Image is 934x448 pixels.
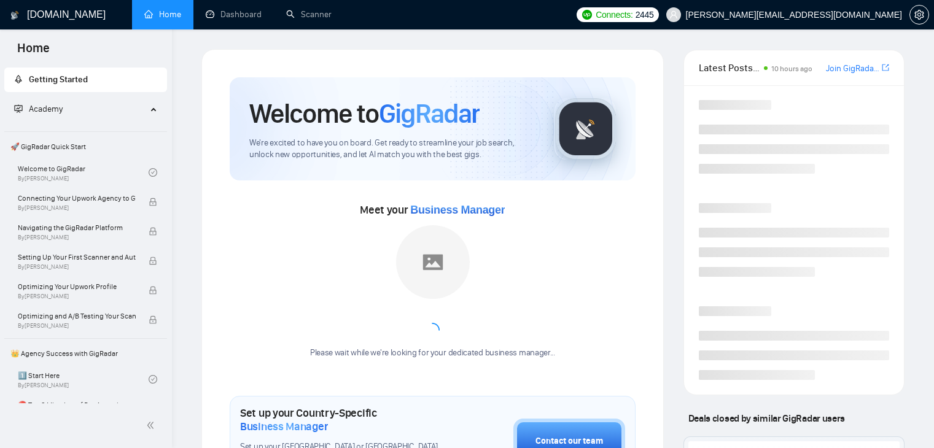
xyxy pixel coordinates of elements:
span: Navigating the GigRadar Platform [18,222,136,234]
li: Getting Started [4,68,167,92]
span: 10 hours ago [771,64,812,73]
span: ⛔ Top 3 Mistakes of Pro Agencies [18,399,136,411]
h1: Set up your Country-Specific [240,406,452,433]
span: Optimizing Your Upwork Profile [18,280,136,293]
img: placeholder.png [396,225,470,299]
img: upwork-logo.png [582,10,592,20]
span: Deals closed by similar GigRadar users [683,407,850,429]
img: logo [10,6,19,25]
span: lock [149,227,157,236]
span: lock [149,286,157,295]
span: rocket [14,75,23,83]
span: lock [149,257,157,265]
span: Academy [29,104,63,114]
span: Connects: [596,8,632,21]
a: 1️⃣ Start HereBy[PERSON_NAME] [18,366,149,393]
span: GigRadar [379,97,480,130]
span: check-circle [149,168,157,177]
iframe: Intercom live chat [892,406,922,436]
span: Business Manager [240,420,328,433]
span: By [PERSON_NAME] [18,204,136,212]
span: By [PERSON_NAME] [18,234,136,241]
span: Getting Started [29,74,88,85]
span: By [PERSON_NAME] [18,293,136,300]
div: Please wait while we're looking for your dedicated business manager... [303,347,562,359]
span: Setting Up Your First Scanner and Auto-Bidder [18,251,136,263]
h1: Welcome to [249,97,480,130]
span: We're excited to have you on board. Get ready to streamline your job search, unlock new opportuni... [249,137,535,161]
span: Optimizing and A/B Testing Your Scanner for Better Results [18,310,136,322]
span: Meet your [360,203,505,217]
span: double-left [146,419,158,431]
span: lock [149,198,157,206]
a: export [882,62,889,74]
span: user [669,10,678,19]
span: By [PERSON_NAME] [18,322,136,330]
span: Latest Posts from the GigRadar Community [699,60,760,75]
a: Welcome to GigRadarBy[PERSON_NAME] [18,159,149,186]
span: 👑 Agency Success with GigRadar [6,341,166,366]
span: lock [149,315,157,324]
button: setting [909,5,929,25]
span: 🚀 GigRadar Quick Start [6,134,166,159]
a: Join GigRadar Slack Community [826,62,879,75]
span: Home [7,39,60,65]
span: export [882,63,889,72]
span: By [PERSON_NAME] [18,263,136,271]
img: gigradar-logo.png [555,98,617,160]
a: dashboardDashboard [206,9,262,20]
span: setting [910,10,928,20]
span: check-circle [149,375,157,384]
span: loading [422,321,442,341]
a: searchScanner [286,9,332,20]
span: Academy [14,104,63,114]
span: Business Manager [410,204,505,216]
a: homeHome [144,9,181,20]
span: 2445 [636,8,654,21]
span: Connecting Your Upwork Agency to GigRadar [18,192,136,204]
div: Contact our team [535,434,603,448]
a: setting [909,10,929,20]
span: fund-projection-screen [14,104,23,113]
